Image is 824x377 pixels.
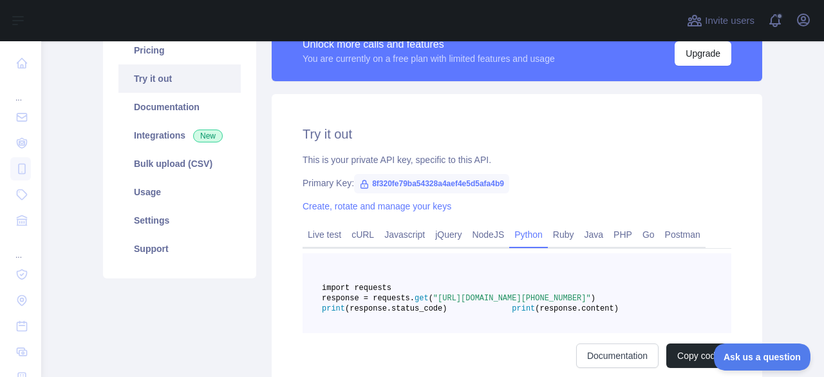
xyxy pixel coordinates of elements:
[705,14,754,28] span: Invite users
[535,304,619,313] span: (response.content)
[433,294,591,303] span: "[URL][DOMAIN_NAME][PHONE_NUMBER]"
[322,284,391,293] span: import requests
[118,150,241,178] a: Bulk upload (CSV)
[118,93,241,121] a: Documentation
[322,304,345,313] span: print
[660,224,706,245] a: Postman
[118,235,241,263] a: Support
[303,153,731,166] div: This is your private API key, specific to this API.
[345,304,447,313] span: (response.status_code)
[118,206,241,235] a: Settings
[322,294,415,303] span: response = requests.
[675,41,731,66] button: Upgrade
[303,177,731,189] div: Primary Key:
[684,10,757,31] button: Invite users
[714,343,811,371] iframe: Toggle Customer Support
[303,52,555,65] div: You are currently on a free plan with limited features and usage
[512,304,535,313] span: print
[118,178,241,206] a: Usage
[354,174,509,193] span: 8f320fe79ba54328a4aef4e5d5afa4b9
[429,294,433,303] span: (
[548,224,579,245] a: Ruby
[379,224,430,245] a: Javascript
[430,224,467,245] a: jQuery
[576,343,659,368] a: Documentation
[509,224,548,245] a: Python
[118,64,241,93] a: Try it out
[637,224,660,245] a: Go
[467,224,509,245] a: NodeJS
[591,294,595,303] span: )
[303,224,346,245] a: Live test
[10,77,31,103] div: ...
[118,36,241,64] a: Pricing
[303,37,555,52] div: Unlock more calls and features
[193,130,223,142] span: New
[415,294,429,303] span: get
[303,201,451,211] a: Create, rotate and manage your keys
[346,224,379,245] a: cURL
[608,224,637,245] a: PHP
[10,235,31,260] div: ...
[303,125,731,143] h2: Try it out
[118,121,241,150] a: Integrations New
[666,343,731,368] button: Copy code
[579,224,609,245] a: Java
